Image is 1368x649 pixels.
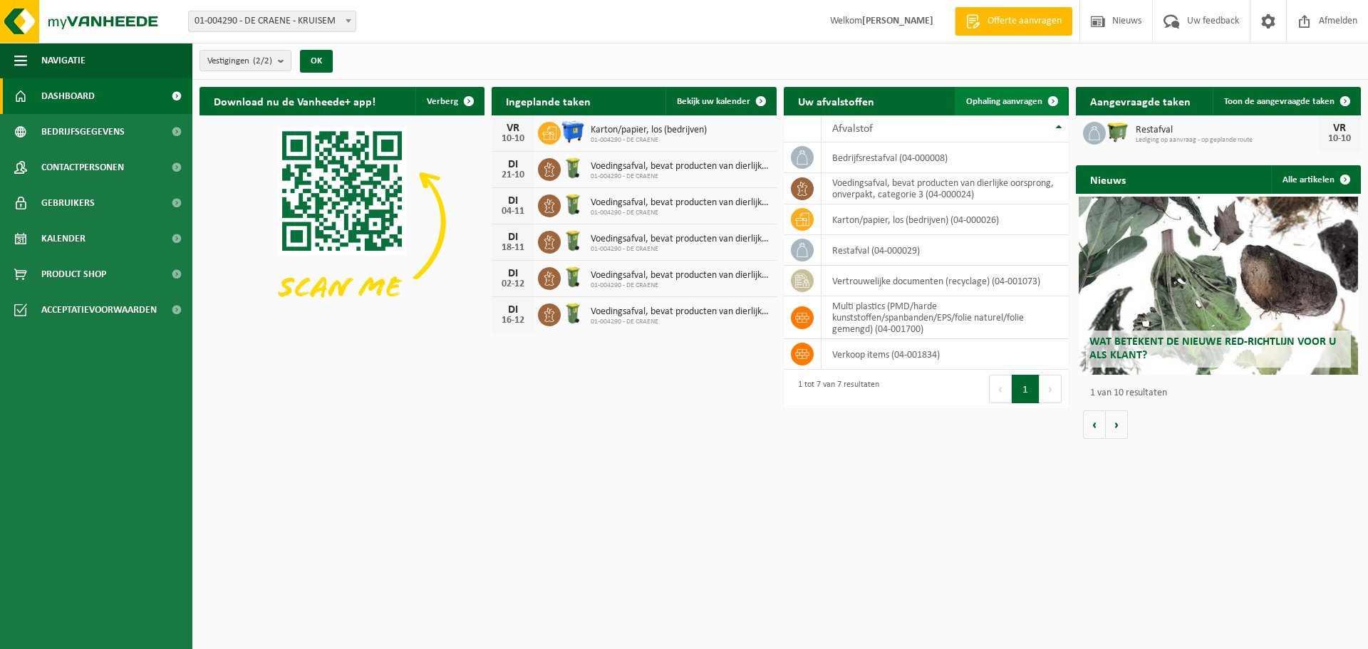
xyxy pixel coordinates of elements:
[591,125,707,136] span: Karton/papier, los (bedrijven)
[189,11,356,31] span: 01-004290 - DE CRAENE - KRUISEM
[591,172,769,181] span: 01-004290 - DE CRAENE
[499,207,527,217] div: 04-11
[199,115,484,329] img: Download de VHEPlus App
[561,120,585,144] img: WB-1100-HPE-BE-01
[499,268,527,279] div: DI
[1213,87,1359,115] a: Toon de aangevraagde taken
[591,318,769,326] span: 01-004290 - DE CRAENE
[41,150,124,185] span: Contactpersonen
[499,304,527,316] div: DI
[822,296,1069,339] td: multi plastics (PMD/harde kunststoffen/spanbanden/EPS/folie naturel/folie gemengd) (04-001700)
[499,159,527,170] div: DI
[415,87,483,115] button: Verberg
[1076,165,1140,193] h2: Nieuws
[984,14,1065,28] span: Offerte aanvragen
[822,235,1069,266] td: restafval (04-000029)
[561,301,585,326] img: WB-0140-HPE-GN-50
[41,256,106,292] span: Product Shop
[1079,197,1358,375] a: Wat betekent de nieuwe RED-richtlijn voor u als klant?
[1040,375,1062,403] button: Next
[1089,336,1336,361] span: Wat betekent de nieuwe RED-richtlijn voor u als klant?
[822,339,1069,370] td: verkoop items (04-001834)
[822,204,1069,235] td: karton/papier, los (bedrijven) (04-000026)
[499,123,527,134] div: VR
[1012,375,1040,403] button: 1
[1106,120,1130,144] img: WB-1100-HPE-GN-50
[1224,97,1335,106] span: Toon de aangevraagde taken
[41,43,85,78] span: Navigatie
[427,97,458,106] span: Verberg
[1090,388,1354,398] p: 1 van 10 resultaten
[492,87,605,115] h2: Ingeplande taken
[499,243,527,253] div: 18-11
[677,97,750,106] span: Bekijk uw kalender
[591,270,769,281] span: Voedingsafval, bevat producten van dierlijke oorsprong, onverpakt, categorie 3
[499,279,527,289] div: 02-12
[955,87,1067,115] a: Ophaling aanvragen
[188,11,356,32] span: 01-004290 - DE CRAENE - KRUISEM
[1076,87,1205,115] h2: Aangevraagde taken
[591,281,769,290] span: 01-004290 - DE CRAENE
[665,87,775,115] a: Bekijk uw kalender
[1325,123,1354,134] div: VR
[499,170,527,180] div: 21-10
[499,316,527,326] div: 16-12
[955,7,1072,36] a: Offerte aanvragen
[1325,134,1354,144] div: 10-10
[41,221,85,256] span: Kalender
[784,87,888,115] h2: Uw afvalstoffen
[41,292,157,328] span: Acceptatievoorwaarden
[1106,410,1128,439] button: Volgende
[591,136,707,145] span: 01-004290 - DE CRAENE
[499,232,527,243] div: DI
[1083,410,1106,439] button: Vorige
[253,56,272,66] count: (2/2)
[561,156,585,180] img: WB-0140-HPE-GN-50
[591,306,769,318] span: Voedingsafval, bevat producten van dierlijke oorsprong, onverpakt, categorie 3
[1271,165,1359,194] a: Alle artikelen
[499,134,527,144] div: 10-10
[822,173,1069,204] td: voedingsafval, bevat producten van dierlijke oorsprong, onverpakt, categorie 3 (04-000024)
[41,114,125,150] span: Bedrijfsgegevens
[1136,125,1318,136] span: Restafval
[822,266,1069,296] td: vertrouwelijke documenten (recyclage) (04-001073)
[199,87,390,115] h2: Download nu de Vanheede+ app!
[1136,136,1318,145] span: Lediging op aanvraag - op geplande route
[832,123,873,135] span: Afvalstof
[591,234,769,245] span: Voedingsafval, bevat producten van dierlijke oorsprong, onverpakt, categorie 3
[791,373,879,405] div: 1 tot 7 van 7 resultaten
[561,229,585,253] img: WB-0140-HPE-GN-50
[591,209,769,217] span: 01-004290 - DE CRAENE
[822,142,1069,173] td: bedrijfsrestafval (04-000008)
[199,50,291,71] button: Vestigingen(2/2)
[499,195,527,207] div: DI
[41,185,95,221] span: Gebruikers
[300,50,333,73] button: OK
[561,192,585,217] img: WB-0140-HPE-GN-50
[989,375,1012,403] button: Previous
[561,265,585,289] img: WB-0140-HPE-GN-50
[591,197,769,209] span: Voedingsafval, bevat producten van dierlijke oorsprong, onverpakt, categorie 3
[41,78,95,114] span: Dashboard
[862,16,933,26] strong: [PERSON_NAME]
[591,161,769,172] span: Voedingsafval, bevat producten van dierlijke oorsprong, onverpakt, categorie 3
[966,97,1042,106] span: Ophaling aanvragen
[207,51,272,72] span: Vestigingen
[591,245,769,254] span: 01-004290 - DE CRAENE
